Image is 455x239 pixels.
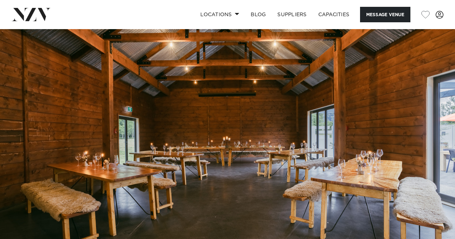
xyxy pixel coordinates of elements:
a: Capacities [313,7,355,22]
button: Message Venue [360,7,410,22]
a: SUPPLIERS [272,7,312,22]
a: Locations [195,7,245,22]
img: nzv-logo.png [12,8,51,21]
a: BLOG [245,7,272,22]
